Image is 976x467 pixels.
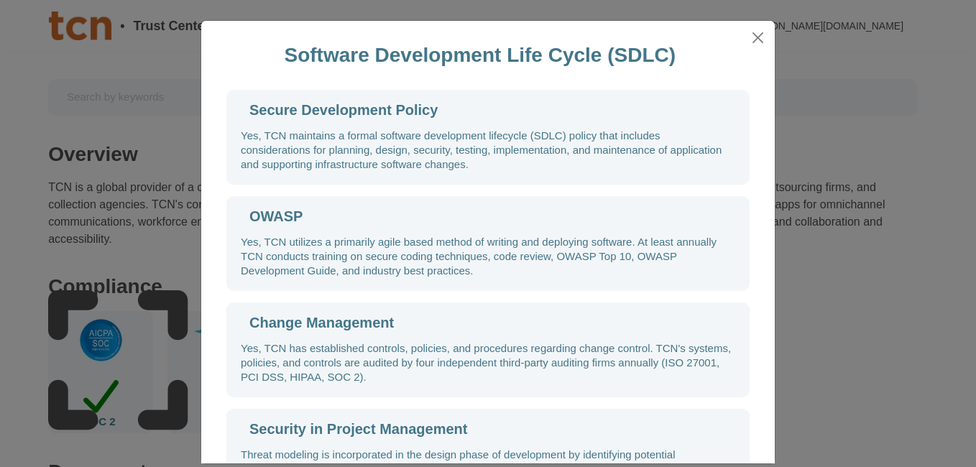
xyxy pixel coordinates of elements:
div: Secure Development Policy [249,103,438,117]
div: Yes, TCN maintains a formal software development lifecycle (SDLC) policy that includes considerat... [241,129,735,172]
div: Yes, TCN utilizes a primarily agile based method of writing and deploying software. At least annu... [241,235,735,278]
div: Change Management [249,315,394,330]
button: Close [747,27,769,49]
div: Software Development Life Cycle (SDLC) [285,45,676,65]
div: Yes, TCN has established controls, policies, and procedures regarding change control. TCN's syste... [241,341,735,384]
div: OWASP [249,209,303,223]
div: Security in Project Management [249,422,467,436]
